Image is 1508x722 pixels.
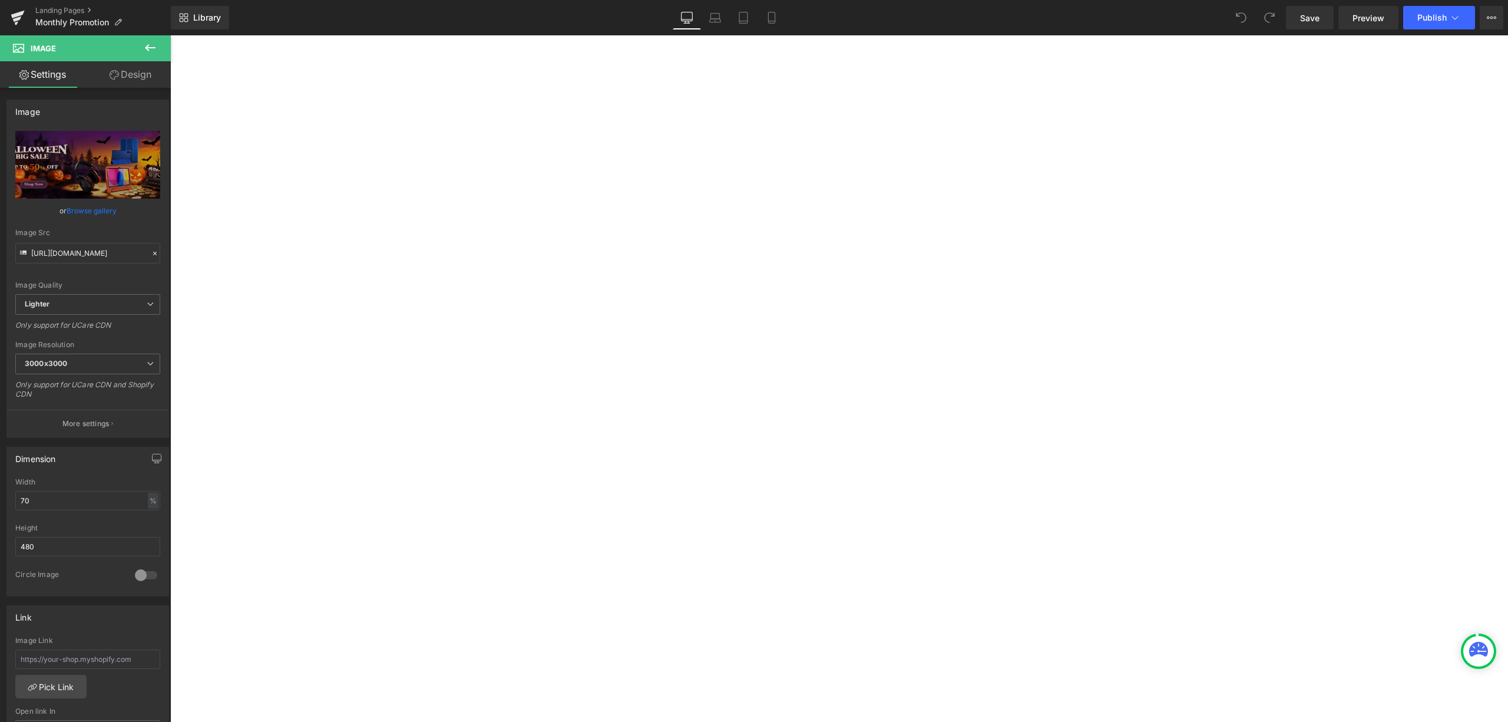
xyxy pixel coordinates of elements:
span: Image [31,44,56,53]
div: Image Quality [15,281,160,289]
div: Image Resolution [15,341,160,349]
b: Lighter [25,299,49,308]
div: Image [15,100,40,117]
span: Monthly Promotion [35,18,109,27]
p: More settings [62,418,110,429]
span: Preview [1352,12,1384,24]
div: Only support for UCare CDN and Shopify CDN [15,380,160,407]
div: Image Src [15,229,160,237]
div: Circle Image [15,570,123,582]
div: Dimension [15,447,56,464]
a: Tablet [729,6,758,29]
a: Mobile [758,6,786,29]
a: Preview [1338,6,1398,29]
div: or [15,205,160,217]
span: Save [1300,12,1319,24]
button: Publish [1403,6,1475,29]
b: 3000x3000 [25,359,67,368]
input: auto [15,537,160,556]
button: Undo [1229,6,1253,29]
a: Desktop [673,6,701,29]
div: Image Link [15,637,160,645]
div: Width [15,478,160,486]
a: New Library [171,6,229,29]
button: Redo [1258,6,1281,29]
a: Pick Link [15,675,87,698]
div: Link [15,606,32,622]
input: auto [15,491,160,510]
button: More settings [7,410,168,437]
span: Publish [1417,13,1447,22]
a: Browse gallery [67,200,117,221]
div: Only support for UCare CDN [15,321,160,338]
button: More [1480,6,1503,29]
span: Library [193,12,221,23]
a: Landing Pages [35,6,171,15]
div: Height [15,524,160,532]
a: Laptop [701,6,729,29]
div: % [148,493,158,509]
input: Link [15,243,160,263]
a: Design [88,61,173,88]
div: Open link In [15,707,160,716]
input: https://your-shop.myshopify.com [15,650,160,669]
